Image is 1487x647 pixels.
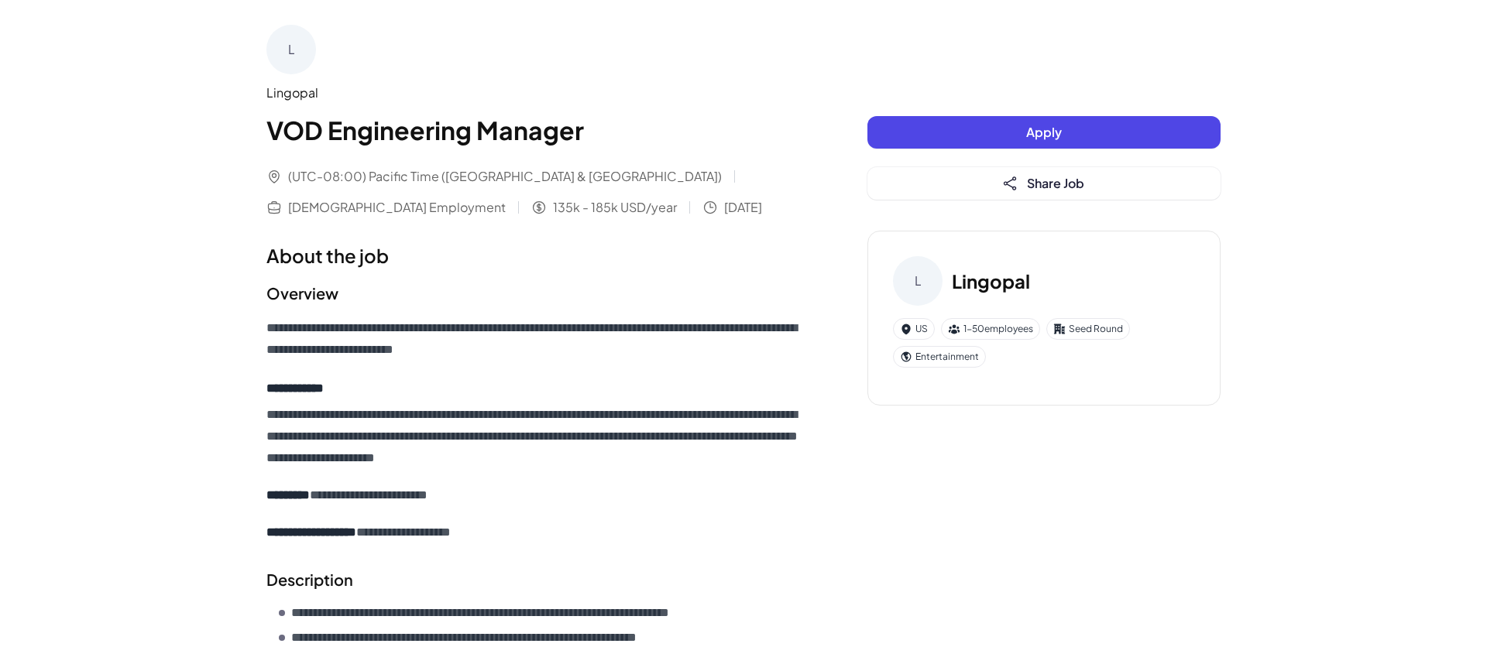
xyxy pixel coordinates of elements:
[893,256,943,306] div: L
[867,167,1221,200] button: Share Job
[893,346,986,368] div: Entertainment
[288,198,506,217] span: [DEMOGRAPHIC_DATA] Employment
[941,318,1040,340] div: 1-50 employees
[288,167,722,186] span: (UTC-08:00) Pacific Time ([GEOGRAPHIC_DATA] & [GEOGRAPHIC_DATA])
[952,267,1030,295] h3: Lingopal
[266,111,805,149] h1: VOD Engineering Manager
[724,198,762,217] span: [DATE]
[266,25,316,74] div: L
[553,198,677,217] span: 135k - 185k USD/year
[266,568,805,591] h2: Description
[867,116,1221,149] button: Apply
[1026,124,1062,140] span: Apply
[893,318,935,340] div: US
[1027,175,1084,191] span: Share Job
[266,241,805,269] h1: About the job
[266,84,805,102] div: Lingopal
[266,282,805,305] h2: Overview
[1046,318,1130,340] div: Seed Round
